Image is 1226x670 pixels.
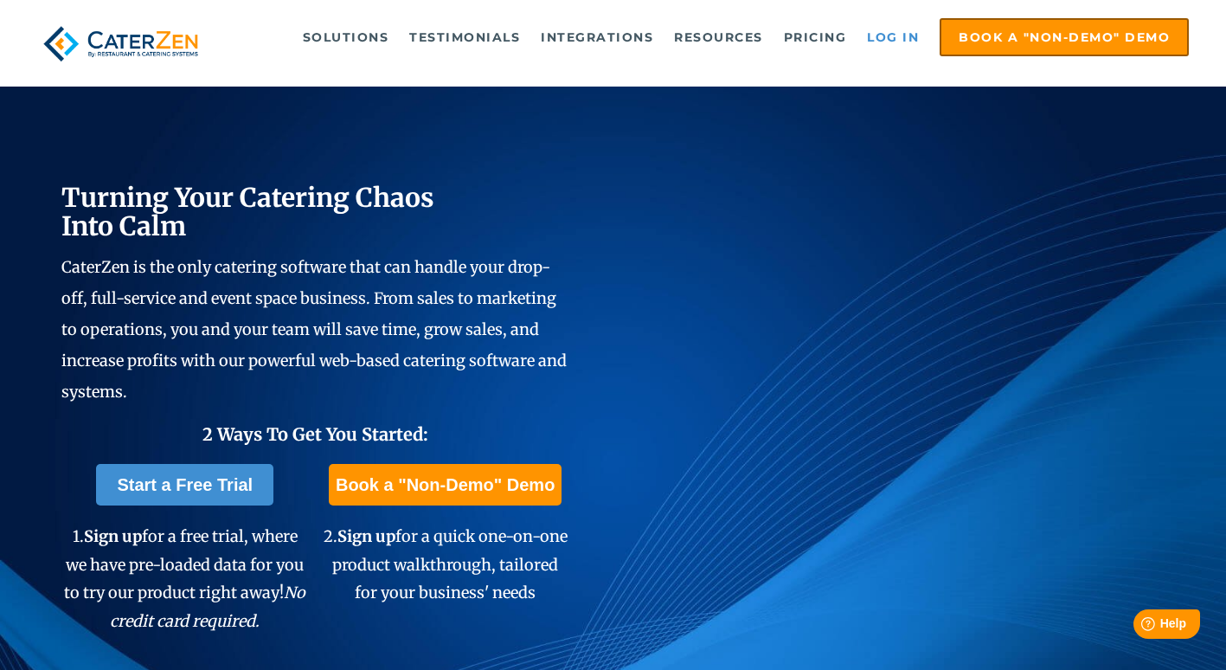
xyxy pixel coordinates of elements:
span: Sign up [337,526,395,546]
div: Navigation Menu [234,18,1189,56]
span: 2 Ways To Get You Started: [202,423,428,445]
span: Sign up [84,526,142,546]
a: Solutions [294,20,398,55]
span: CaterZen is the only catering software that can handle your drop-off, full-service and event spac... [61,257,567,402]
span: 1. for a free trial, where we have pre-loaded data for you to try our product right away! [64,526,305,630]
span: Turning Your Catering Chaos Into Calm [61,181,434,242]
a: Resources [665,20,772,55]
img: caterzen [37,18,205,69]
a: Book a "Non-Demo" Demo [940,18,1189,56]
a: Pricing [775,20,856,55]
a: Start a Free Trial [96,464,273,506]
em: No credit card required. [110,583,305,630]
span: 2. for a quick one-on-one product walkthrough, tailored for your business' needs [324,526,568,602]
a: Book a "Non-Demo" Demo [329,464,562,506]
a: Integrations [532,20,662,55]
a: Testimonials [401,20,529,55]
iframe: Help widget launcher [1072,602,1207,651]
a: Log in [858,20,928,55]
